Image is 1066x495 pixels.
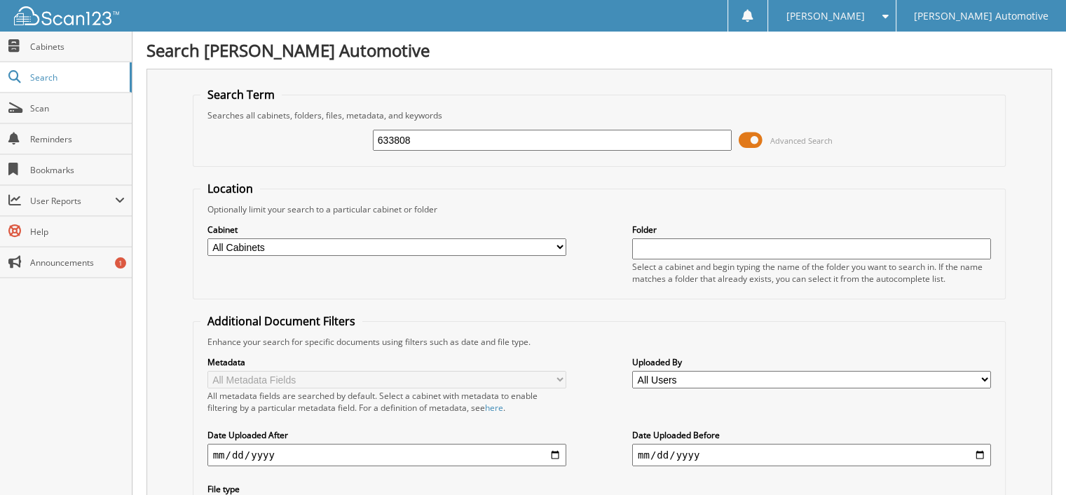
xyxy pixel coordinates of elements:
[632,261,991,285] div: Select a cabinet and begin typing the name of the folder you want to search in. If the name match...
[200,181,260,196] legend: Location
[200,87,282,102] legend: Search Term
[786,12,864,20] span: [PERSON_NAME]
[115,257,126,269] div: 1
[207,356,566,368] label: Metadata
[30,257,125,269] span: Announcements
[207,390,566,414] div: All metadata fields are searched by default. Select a cabinet with metadata to enable filtering b...
[632,224,991,236] label: Folder
[632,356,991,368] label: Uploaded By
[207,444,566,466] input: start
[914,12,1048,20] span: [PERSON_NAME] Automotive
[30,226,125,238] span: Help
[207,224,566,236] label: Cabinet
[30,41,125,53] span: Cabinets
[770,135,833,146] span: Advanced Search
[632,444,991,466] input: end
[200,109,999,121] div: Searches all cabinets, folders, files, metadata, and keywords
[146,39,1052,62] h1: Search [PERSON_NAME] Automotive
[200,336,999,348] div: Enhance your search for specific documents using filters such as date and file type.
[30,102,125,114] span: Scan
[30,164,125,176] span: Bookmarks
[207,483,566,495] label: File type
[200,203,999,215] div: Optionally limit your search to a particular cabinet or folder
[632,429,991,441] label: Date Uploaded Before
[207,429,566,441] label: Date Uploaded After
[485,402,503,414] a: here
[14,6,119,25] img: scan123-logo-white.svg
[30,195,115,207] span: User Reports
[30,133,125,145] span: Reminders
[200,313,362,329] legend: Additional Document Filters
[30,72,123,83] span: Search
